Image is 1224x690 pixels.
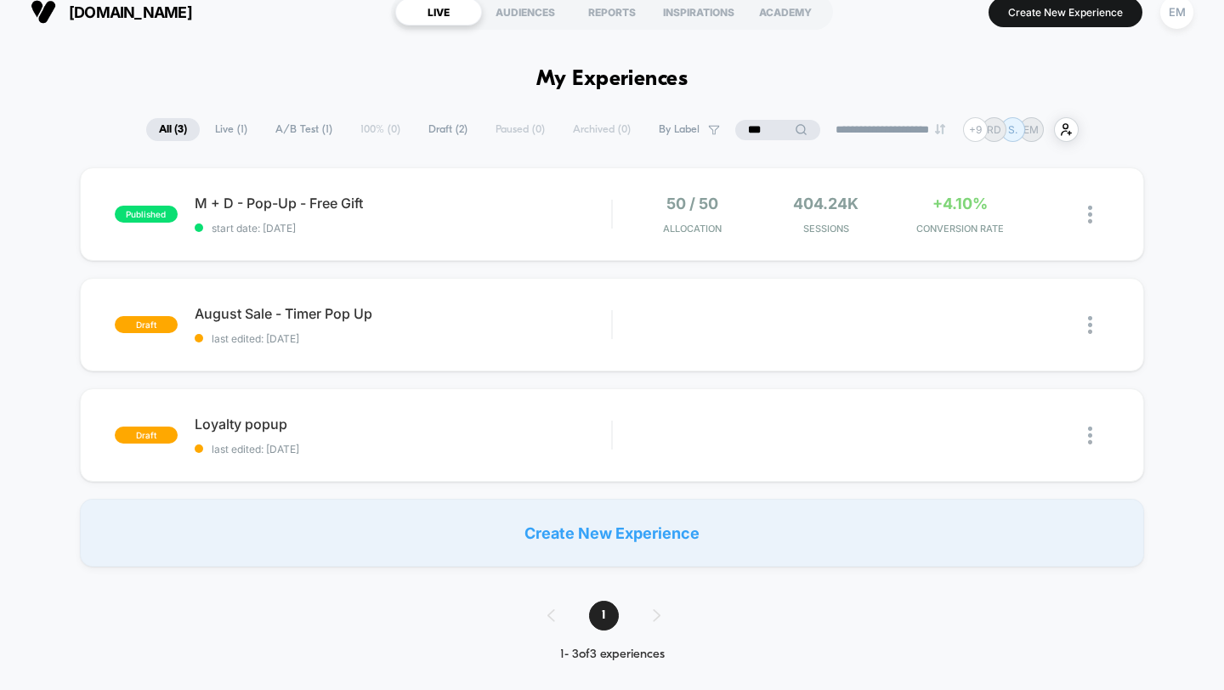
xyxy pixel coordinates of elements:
img: end [935,124,945,134]
span: draft [115,427,178,444]
span: M + D - Pop-Up - Free Gift [195,195,612,212]
img: close [1088,206,1092,223]
span: Draft ( 2 ) [416,118,480,141]
span: CONVERSION RATE [898,223,1023,235]
span: start date: [DATE] [195,222,612,235]
span: All ( 3 ) [146,118,200,141]
h1: My Experiences [536,67,688,92]
span: last edited: [DATE] [195,332,612,345]
span: last edited: [DATE] [195,443,612,455]
span: published [115,206,178,223]
div: 1 - 3 of 3 experiences [530,648,694,662]
p: S. [1008,123,1017,136]
span: Loyalty popup [195,416,612,433]
div: + 9 [963,117,988,142]
span: +4.10% [932,195,988,212]
span: August Sale - Timer Pop Up [195,305,612,322]
span: Sessions [763,223,888,235]
span: 1 [589,601,619,631]
span: 50 / 50 [666,195,718,212]
span: draft [115,316,178,333]
p: EM [1023,123,1039,136]
span: [DOMAIN_NAME] [69,3,192,21]
span: Live ( 1 ) [202,118,260,141]
span: 404.24k [793,195,858,212]
div: Create New Experience [80,499,1145,567]
img: close [1088,427,1092,444]
span: A/B Test ( 1 ) [263,118,345,141]
span: Allocation [663,223,722,235]
span: By Label [659,123,700,136]
p: RD [987,123,1001,136]
img: close [1088,316,1092,334]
